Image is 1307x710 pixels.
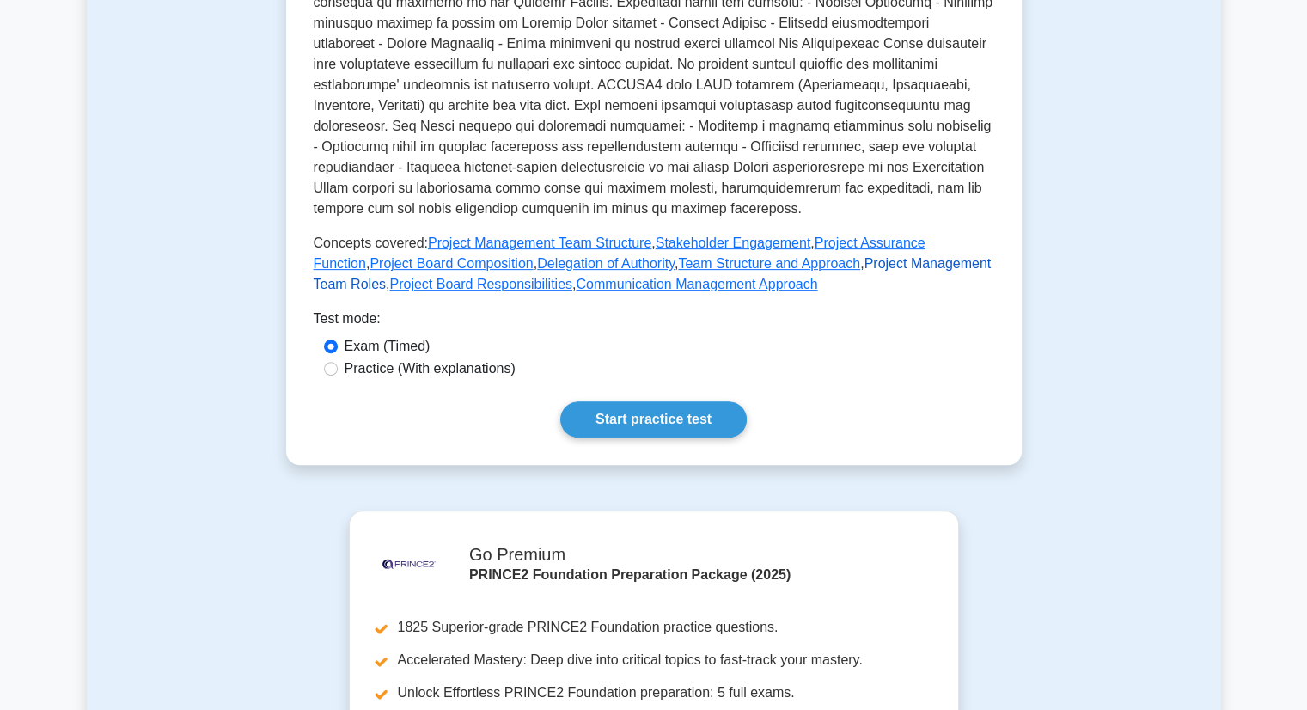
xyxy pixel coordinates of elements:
a: Project Management Team Structure [428,236,651,250]
p: Concepts covered: , , , , , , , , [314,233,994,295]
a: Project Board Responsibilities [389,277,572,291]
a: Delegation of Authority [537,256,675,271]
a: Project Board Composition [370,256,533,271]
a: Team Structure and Approach [678,256,860,271]
a: Communication Management Approach [576,277,817,291]
label: Practice (With explanations) [345,358,516,379]
a: Start practice test [560,401,747,438]
a: Stakeholder Engagement [656,236,811,250]
label: Exam (Timed) [345,336,431,357]
div: Test mode: [314,309,994,336]
a: Project Management Team Roles [314,256,992,291]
